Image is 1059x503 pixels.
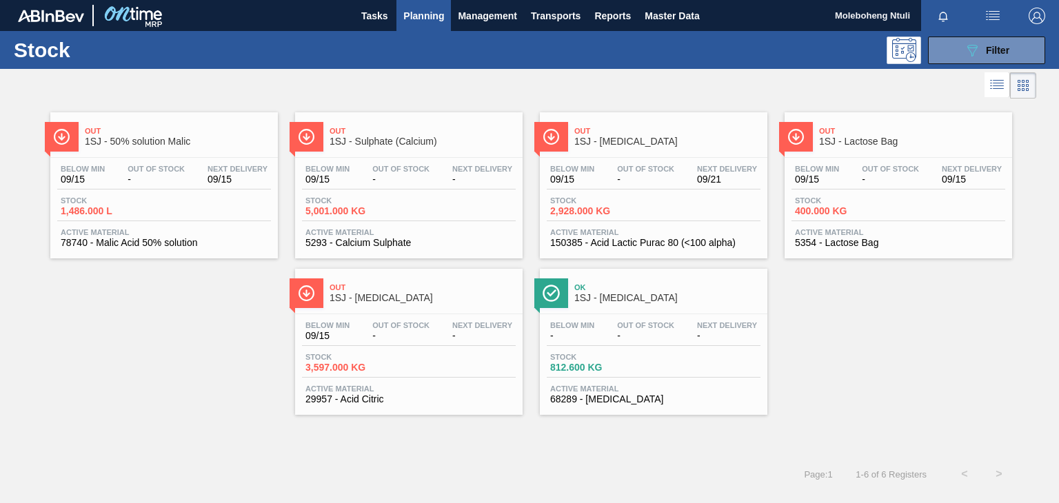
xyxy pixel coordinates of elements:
[305,321,350,329] span: Below Min
[452,331,512,341] span: -
[795,238,1002,248] span: 5354 - Lactose Bag
[928,37,1045,64] button: Filter
[550,331,594,341] span: -
[697,321,757,329] span: Next Delivery
[305,394,512,404] span: 29957 - Acid Citric
[795,206,891,216] span: 400.000 KG
[14,42,212,58] h1: Stock
[942,174,1002,185] span: 09/15
[40,102,285,258] a: ÍconeOut1SJ - 50% solution MalicBelow Min09/15Out Of Stock-Next Delivery09/15Stock1,486.000 LActi...
[305,228,512,236] span: Active Material
[372,174,430,185] span: -
[1029,8,1045,24] img: Logout
[543,128,560,145] img: Ícone
[208,174,268,185] span: 09/15
[61,228,268,236] span: Active Material
[804,469,832,480] span: Page : 1
[550,384,757,393] span: Active Material
[61,206,157,216] span: 1,486.000 L
[550,206,647,216] span: 2,928.000 KG
[61,196,157,205] span: Stock
[617,165,674,173] span: Out Of Stock
[795,165,839,173] span: Below Min
[795,228,1002,236] span: Active Material
[697,174,757,185] span: 09/21
[285,258,529,415] a: ÍconeOut1SJ - [MEDICAL_DATA]Below Min09/15Out Of Stock-Next Delivery-Stock3,597.000 KGActive Mate...
[543,285,560,302] img: Ícone
[986,45,1009,56] span: Filter
[305,174,350,185] span: 09/15
[305,353,402,361] span: Stock
[617,174,674,185] span: -
[458,8,517,24] span: Management
[61,238,268,248] span: 78740 - Malic Acid 50% solution
[985,72,1010,99] div: List Vision
[645,8,699,24] span: Master Data
[61,174,105,185] span: 09/15
[550,165,594,173] span: Below Min
[1010,72,1036,99] div: Card Vision
[787,128,805,145] img: Ícone
[854,469,927,480] span: 1 - 6 of 6 Registers
[85,127,271,135] span: Out
[285,102,529,258] a: ÍconeOut1SJ - Sulphate (Calcium)Below Min09/15Out Of Stock-Next Delivery-Stock5,001.000 KGActive ...
[550,196,647,205] span: Stock
[550,238,757,248] span: 150385 - Acid Lactic Purac 80 (<100 alpha)
[305,362,402,373] span: 3,597.000 KG
[305,238,512,248] span: 5293 - Calcium Sulphate
[550,321,594,329] span: Below Min
[921,6,965,25] button: Notifications
[982,457,1016,491] button: >
[305,196,402,205] span: Stock
[330,127,516,135] span: Out
[862,174,919,185] span: -
[697,331,757,341] span: -
[305,384,512,393] span: Active Material
[550,362,647,373] span: 812.600 KG
[85,136,271,147] span: 1SJ - 50% solution Malic
[550,228,757,236] span: Active Material
[862,165,919,173] span: Out Of Stock
[819,127,1005,135] span: Out
[372,165,430,173] span: Out Of Stock
[574,283,760,291] span: Ok
[774,102,1019,258] a: ÍconeOut1SJ - Lactose BagBelow Min09/15Out Of Stock-Next Delivery09/15Stock400.000 KGActive Mater...
[697,165,757,173] span: Next Delivery
[128,174,185,185] span: -
[305,206,402,216] span: 5,001.000 KG
[529,102,774,258] a: ÍconeOut1SJ - [MEDICAL_DATA]Below Min09/15Out Of Stock-Next Delivery09/21Stock2,928.000 KGActive ...
[574,127,760,135] span: Out
[53,128,70,145] img: Ícone
[128,165,185,173] span: Out Of Stock
[947,457,982,491] button: <
[550,353,647,361] span: Stock
[330,136,516,147] span: 1SJ - Sulphate (Calcium)
[359,8,390,24] span: Tasks
[594,8,631,24] span: Reports
[330,293,516,303] span: 1SJ - Citric Acid
[298,128,315,145] img: Ícone
[819,136,1005,147] span: 1SJ - Lactose Bag
[372,321,430,329] span: Out Of Stock
[550,394,757,404] span: 68289 - Magnesium Oxide
[452,321,512,329] span: Next Delivery
[452,165,512,173] span: Next Delivery
[887,37,921,64] div: Programming: no user selected
[942,165,1002,173] span: Next Delivery
[531,8,581,24] span: Transports
[617,321,674,329] span: Out Of Stock
[61,165,105,173] span: Below Min
[305,331,350,341] span: 09/15
[18,10,84,22] img: TNhmsLtSVTkK8tSr43FrP2fwEKptu5GPRR3wAAAABJRU5ErkJggg==
[795,196,891,205] span: Stock
[795,174,839,185] span: 09/15
[617,331,674,341] span: -
[529,258,774,415] a: ÍconeOk1SJ - [MEDICAL_DATA]Below Min-Out Of Stock-Next Delivery-Stock812.600 KGActive Material682...
[305,165,350,173] span: Below Min
[574,136,760,147] span: 1SJ - Lactic Acid
[372,331,430,341] span: -
[985,8,1001,24] img: userActions
[298,285,315,302] img: Ícone
[574,293,760,303] span: 1SJ - Magnesium Oxide
[330,283,516,291] span: Out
